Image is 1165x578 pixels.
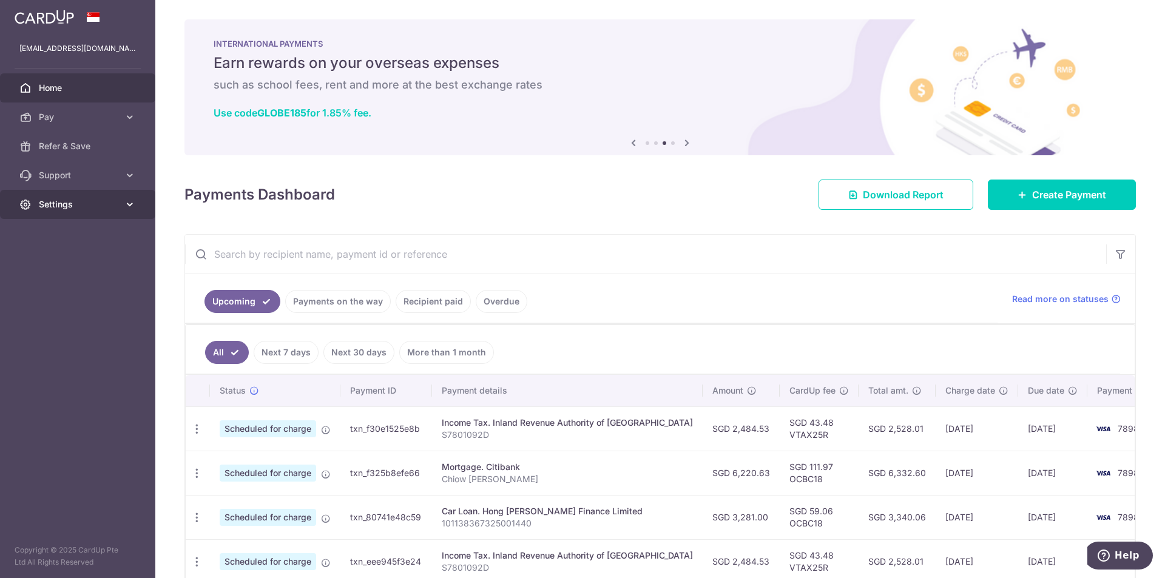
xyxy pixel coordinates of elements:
span: Total amt. [868,385,908,397]
span: Scheduled for charge [220,420,316,437]
td: SGD 43.48 VTAX25R [780,406,859,451]
a: Next 30 days [323,341,394,364]
h6: such as school fees, rent and more at the best exchange rates [214,78,1107,92]
td: SGD 2,528.01 [859,406,936,451]
span: Status [220,385,246,397]
img: Bank Card [1091,510,1115,525]
td: [DATE] [1018,451,1087,495]
td: [DATE] [1018,495,1087,539]
img: Bank Card [1091,422,1115,436]
td: [DATE] [936,495,1018,539]
span: Pay [39,111,119,123]
div: Mortgage. Citibank [442,461,693,473]
th: Payment details [432,375,703,406]
span: Scheduled for charge [220,553,316,570]
h4: Payments Dashboard [184,184,335,206]
p: Chiow [PERSON_NAME] [442,473,693,485]
a: Payments on the way [285,290,391,313]
td: SGD 59.06 OCBC18 [780,495,859,539]
span: CardUp fee [789,385,836,397]
p: S7801092D [442,562,693,574]
p: [EMAIL_ADDRESS][DOMAIN_NAME] [19,42,136,55]
h5: Earn rewards on your overseas expenses [214,53,1107,73]
span: Read more on statuses [1012,293,1109,305]
span: Download Report [863,187,944,202]
td: SGD 6,332.60 [859,451,936,495]
span: Amount [712,385,743,397]
span: Settings [39,198,119,210]
img: Bank Card [1091,466,1115,480]
th: Payment ID [340,375,432,406]
td: txn_f325b8efe66 [340,451,432,495]
div: Income Tax. Inland Revenue Authority of [GEOGRAPHIC_DATA] [442,549,693,562]
b: GLOBE185 [257,107,306,119]
span: Charge date [945,385,995,397]
input: Search by recipient name, payment id or reference [185,235,1106,274]
img: CardUp [15,10,74,24]
span: 7898 [1118,512,1139,522]
a: Create Payment [988,180,1136,210]
a: More than 1 month [399,341,494,364]
span: 7898 [1118,423,1139,434]
span: Refer & Save [39,140,119,152]
span: Create Payment [1032,187,1106,202]
iframe: Opens a widget where you can find more information [1087,542,1153,572]
span: 7898 [1118,468,1139,478]
span: Due date [1028,385,1064,397]
td: txn_f30e1525e8b [340,406,432,451]
div: Car Loan. Hong [PERSON_NAME] Finance Limited [442,505,693,517]
span: Scheduled for charge [220,509,316,526]
td: [DATE] [1018,406,1087,451]
img: International Payment Banner [184,19,1136,155]
div: Income Tax. Inland Revenue Authority of [GEOGRAPHIC_DATA] [442,417,693,429]
td: txn_80741e48c59 [340,495,432,539]
a: All [205,341,249,364]
a: Upcoming [204,290,280,313]
td: SGD 3,281.00 [703,495,780,539]
td: SGD 111.97 OCBC18 [780,451,859,495]
td: [DATE] [936,406,1018,451]
p: S7801092D [442,429,693,441]
span: Support [39,169,119,181]
a: Download Report [819,180,973,210]
a: Overdue [476,290,527,313]
td: SGD 3,340.06 [859,495,936,539]
td: [DATE] [936,451,1018,495]
a: Next 7 days [254,341,319,364]
p: 101138367325001440 [442,517,693,529]
span: Home [39,82,119,94]
a: Read more on statuses [1012,293,1121,305]
td: SGD 2,484.53 [703,406,780,451]
p: INTERNATIONAL PAYMENTS [214,39,1107,49]
a: Use codeGLOBE185for 1.85% fee. [214,107,371,119]
a: Recipient paid [396,290,471,313]
span: Scheduled for charge [220,465,316,482]
td: SGD 6,220.63 [703,451,780,495]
